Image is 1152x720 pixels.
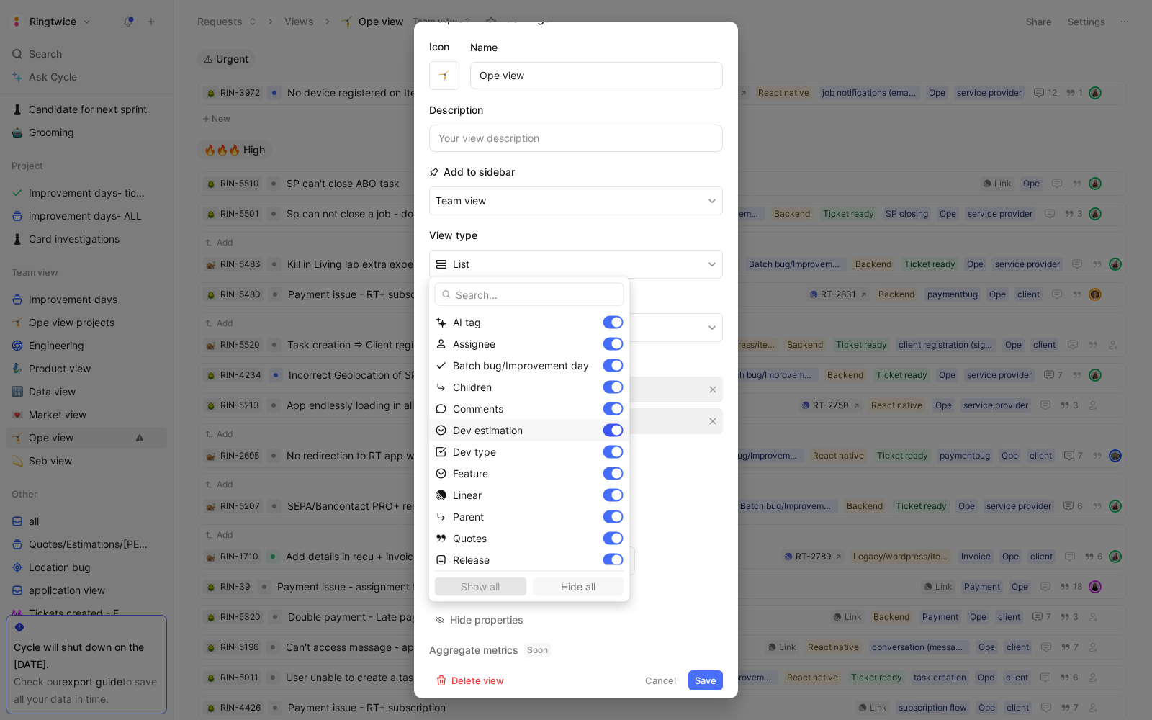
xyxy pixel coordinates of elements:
span: AI tag [453,316,481,328]
span: Linear [453,489,482,501]
span: Assignee [453,338,495,350]
input: Search... [435,283,624,306]
span: Hide all [539,578,618,595]
span: Release [453,554,490,566]
span: Batch bug/Improvement day [453,359,589,372]
span: Feature [453,467,488,480]
span: Dev type [453,446,496,458]
button: Hide all [532,577,624,596]
span: Dev estimation [453,424,523,436]
span: Children [453,381,492,393]
span: Parent [453,510,484,523]
span: Quotes [453,532,487,544]
span: Comments [453,402,503,415]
